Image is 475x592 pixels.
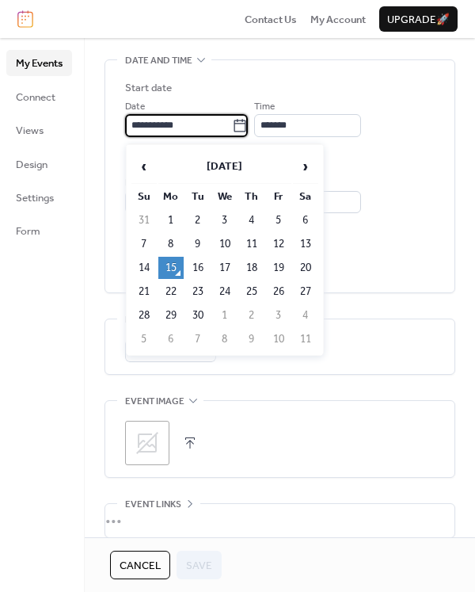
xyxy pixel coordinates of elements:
td: 11 [293,328,318,350]
td: 2 [239,304,264,327]
span: My Account [310,12,366,28]
td: 7 [131,233,157,255]
td: 4 [293,304,318,327]
th: Tu [185,185,211,208]
td: 11 [239,233,264,255]
th: Su [131,185,157,208]
td: 31 [131,209,157,231]
span: Event links [125,496,181,512]
a: My Account [310,11,366,27]
a: Connect [6,84,72,109]
td: 27 [293,281,318,303]
span: Date and time [125,52,192,68]
button: Upgrade🚀 [379,6,458,32]
span: Date [125,99,145,115]
td: 2 [185,209,211,231]
div: ; [125,421,169,465]
img: logo [17,10,33,28]
span: Contact Us [245,12,297,28]
td: 5 [266,209,291,231]
td: 18 [239,257,264,279]
td: 3 [212,209,237,231]
td: 30 [185,304,211,327]
td: 10 [266,328,291,350]
a: Views [6,117,72,143]
td: 19 [266,257,291,279]
th: Fr [266,185,291,208]
span: Event image [125,393,184,409]
td: 15 [158,257,184,279]
span: Time [254,99,275,115]
th: [DATE] [158,150,291,184]
span: Design [16,157,47,173]
td: 29 [158,304,184,327]
th: Sa [293,185,318,208]
td: 26 [266,281,291,303]
td: 1 [158,209,184,231]
td: 9 [239,328,264,350]
span: ‹ [132,151,156,182]
span: Cancel [120,558,161,574]
td: 8 [158,233,184,255]
td: 25 [239,281,264,303]
td: 13 [293,233,318,255]
div: Start date [125,80,172,96]
a: Contact Us [245,11,297,27]
span: Settings [16,190,54,206]
td: 5 [131,328,157,350]
td: 14 [131,257,157,279]
span: Connect [16,90,55,105]
td: 21 [131,281,157,303]
td: 17 [212,257,237,279]
span: My Events [16,55,63,71]
td: 16 [185,257,211,279]
td: 24 [212,281,237,303]
td: 12 [266,233,291,255]
td: 20 [293,257,318,279]
td: 23 [185,281,211,303]
td: 22 [158,281,184,303]
a: Settings [6,185,72,210]
div: ••• [105,504,454,537]
td: 10 [212,233,237,255]
th: Mo [158,185,184,208]
td: 6 [293,209,318,231]
a: Design [6,151,72,177]
button: Cancel [110,551,170,579]
td: 8 [212,328,237,350]
th: Th [239,185,264,208]
td: 3 [266,304,291,327]
td: 28 [131,304,157,327]
span: Upgrade 🚀 [387,12,450,28]
a: Form [6,218,72,243]
a: My Events [6,50,72,75]
td: 7 [185,328,211,350]
td: 4 [239,209,264,231]
span: Form [16,223,40,239]
td: 6 [158,328,184,350]
td: 1 [212,304,237,327]
th: We [212,185,237,208]
span: Views [16,123,44,139]
td: 9 [185,233,211,255]
span: › [294,151,317,182]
